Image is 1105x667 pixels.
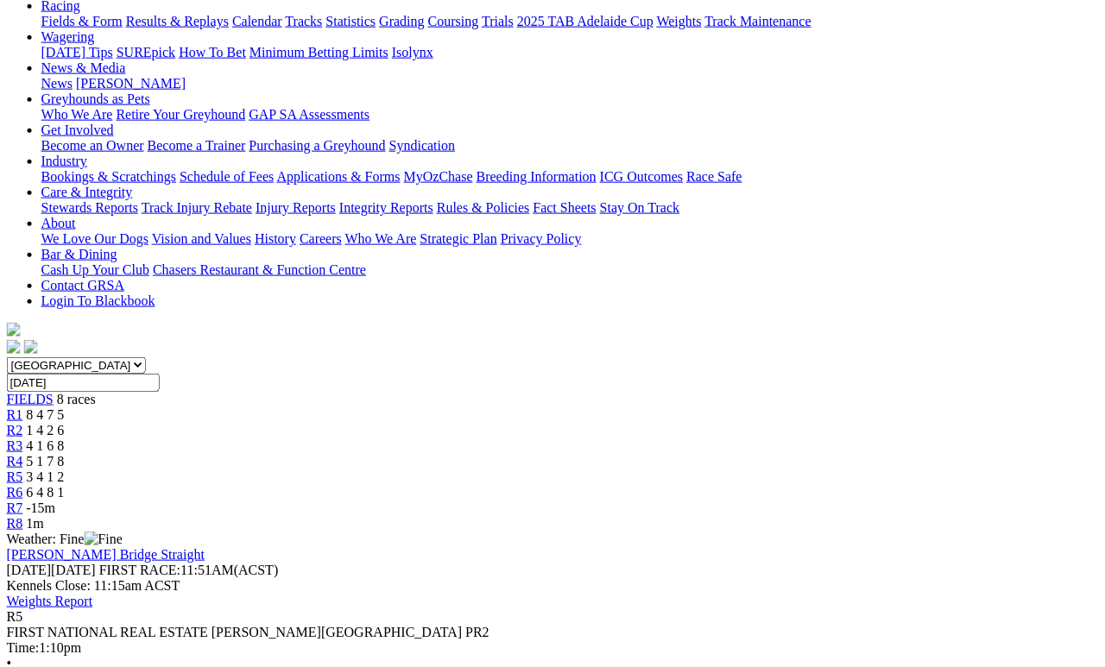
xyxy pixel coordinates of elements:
span: R6 [7,485,23,500]
span: 8 races [57,392,96,406]
a: Bar & Dining [41,247,117,261]
a: Grading [380,14,425,28]
a: Cash Up Your Club [41,262,149,277]
a: Trials [482,14,514,28]
a: R2 [7,423,23,437]
a: Get Involved [41,123,114,137]
div: 1:10pm [7,640,1098,656]
a: Coursing [428,14,479,28]
span: 8 4 7 5 [27,407,65,422]
a: [PERSON_NAME] [76,76,186,91]
a: SUREpick [117,45,175,60]
a: Retire Your Greyhound [117,107,246,122]
div: News & Media [41,76,1098,91]
a: Track Injury Rebate [142,200,252,215]
a: Login To Blackbook [41,293,155,308]
a: Become a Trainer [148,138,246,153]
a: How To Bet [180,45,247,60]
div: FIRST NATIONAL REAL ESTATE [PERSON_NAME][GEOGRAPHIC_DATA] PR2 [7,625,1098,640]
a: Minimum Betting Limits [249,45,388,60]
a: R8 [7,516,23,531]
span: 6 4 8 1 [27,485,65,500]
span: 1 4 2 6 [27,423,65,437]
a: Applications & Forms [277,169,401,184]
a: [PERSON_NAME] Bridge Straight [7,547,205,562]
a: Tracks [286,14,323,28]
a: Wagering [41,29,95,44]
a: Greyhounds as Pets [41,91,150,106]
span: 11:51AM(ACST) [99,563,279,577]
a: News [41,76,73,91]
a: Chasers Restaurant & Function Centre [153,262,366,277]
a: Careers [300,231,342,246]
a: Injury Reports [256,200,336,215]
span: R5 [7,609,23,624]
a: R5 [7,469,23,484]
a: Who We Are [41,107,113,122]
img: logo-grsa-white.png [7,323,21,337]
a: Race Safe [686,169,742,184]
a: R7 [7,500,23,515]
a: R3 [7,438,23,453]
span: FIRST RACE: [99,563,180,577]
a: Isolynx [392,45,433,60]
a: GAP SA Assessments [249,107,370,122]
div: Greyhounds as Pets [41,107,1098,123]
a: News & Media [41,60,126,75]
a: Stewards Reports [41,200,138,215]
span: [DATE] [7,563,52,577]
span: [DATE] [7,563,96,577]
a: Bookings & Scratchings [41,169,176,184]
a: Weights Report [7,594,93,608]
div: Bar & Dining [41,262,1098,278]
a: R4 [7,454,23,469]
a: MyOzChase [404,169,473,184]
a: Contact GRSA [41,278,124,293]
a: Purchasing a Greyhound [249,138,386,153]
div: Wagering [41,45,1098,60]
a: Industry [41,154,87,168]
a: Fields & Form [41,14,123,28]
span: Time: [7,640,40,655]
span: 3 4 1 2 [27,469,65,484]
div: Care & Integrity [41,200,1098,216]
a: 2025 TAB Adelaide Cup [517,14,654,28]
div: Racing [41,14,1098,29]
a: Integrity Reports [339,200,433,215]
a: Syndication [389,138,455,153]
span: 5 1 7 8 [27,454,65,469]
a: [DATE] Tips [41,45,113,60]
a: Rules & Policies [437,200,530,215]
a: Breeding Information [477,169,597,184]
a: Privacy Policy [501,231,582,246]
div: About [41,231,1098,247]
a: Vision and Values [152,231,251,246]
a: Strategic Plan [420,231,497,246]
a: History [255,231,296,246]
a: FIELDS [7,392,54,406]
a: Weights [657,14,702,28]
div: Kennels Close: 11:15am ACST [7,578,1098,594]
a: ICG Outcomes [600,169,683,184]
img: twitter.svg [24,340,38,354]
a: R1 [7,407,23,422]
span: 1m [27,516,44,531]
a: Calendar [232,14,282,28]
a: Stay On Track [600,200,679,215]
span: Weather: Fine [7,532,123,546]
span: 4 1 6 8 [27,438,65,453]
a: We Love Our Dogs [41,231,148,246]
a: Become an Owner [41,138,144,153]
input: Select date [7,374,160,392]
span: -15m [27,500,56,515]
a: Who We Are [345,231,417,246]
a: Fact Sheets [534,200,597,215]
